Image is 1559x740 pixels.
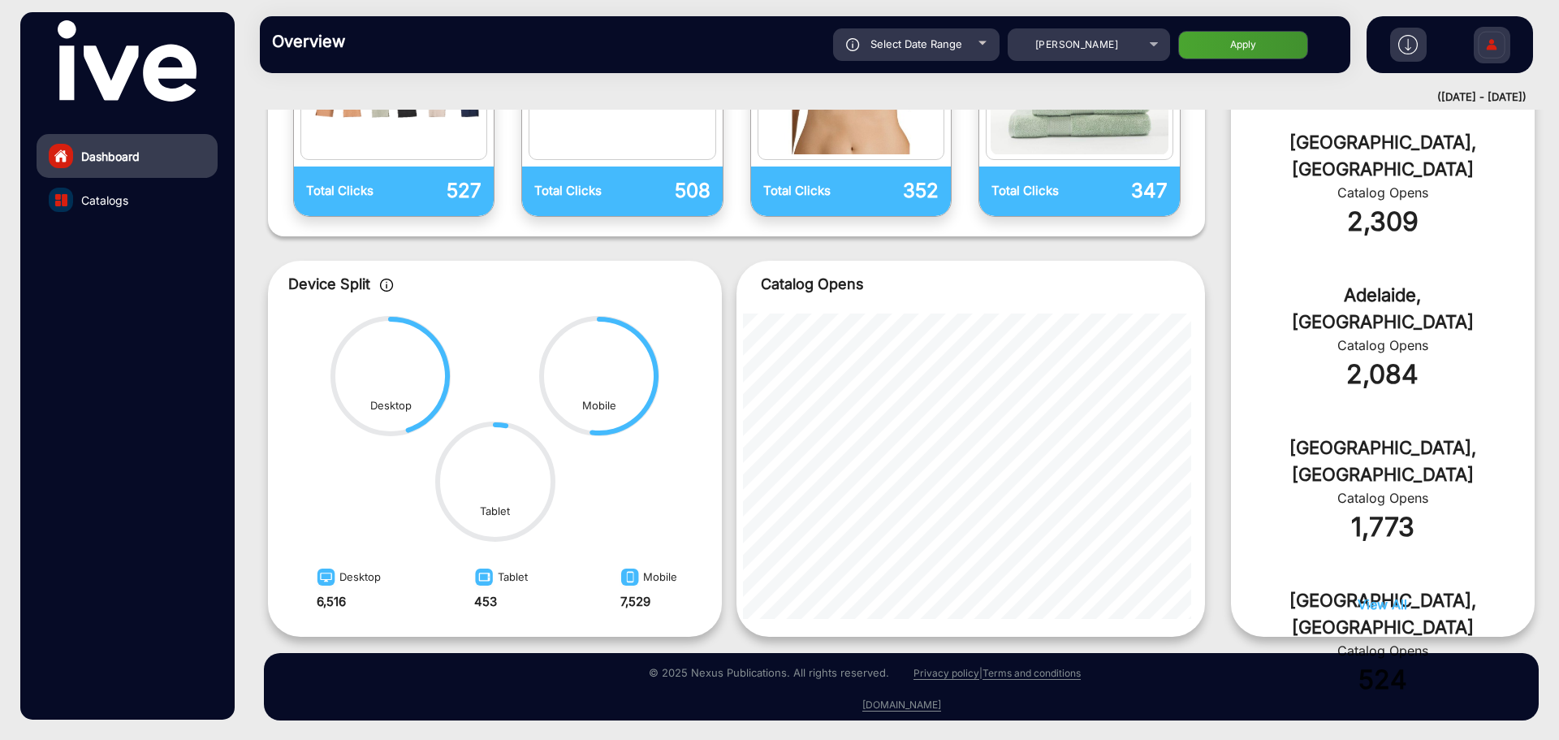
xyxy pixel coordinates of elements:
span: Device Split [288,275,370,292]
div: Adelaide, [GEOGRAPHIC_DATA] [1255,282,1510,335]
p: Total Clicks [763,182,851,201]
p: 352 [851,176,939,206]
div: 2,309 [1255,202,1510,241]
span: [PERSON_NAME] [1035,38,1118,50]
span: Catalogs [81,192,128,209]
div: Catalog Opens [1255,335,1510,355]
div: [GEOGRAPHIC_DATA], [GEOGRAPHIC_DATA] [1255,435,1510,488]
h3: Overview [272,32,499,51]
div: Mobile [582,398,616,414]
div: ([DATE] - [DATE]) [244,89,1527,106]
div: Tablet [480,504,510,520]
img: icon [846,38,860,51]
div: 2,084 [1255,355,1510,394]
strong: 7,529 [620,594,650,609]
div: Catalog Opens [1255,183,1510,202]
span: Dashboard [81,148,140,165]
a: [DOMAIN_NAME] [862,699,941,712]
p: Total Clicks [991,182,1079,201]
p: 347 [1080,176,1168,206]
div: 1,773 [1255,508,1510,547]
strong: 6,516 [317,594,346,609]
img: home [54,149,68,163]
p: 508 [622,176,710,206]
div: Desktop [313,563,381,593]
div: [GEOGRAPHIC_DATA], [GEOGRAPHIC_DATA] [1255,587,1510,641]
button: View All [1358,595,1407,629]
p: 527 [394,176,482,206]
p: Total Clicks [306,182,394,201]
div: [GEOGRAPHIC_DATA], [GEOGRAPHIC_DATA] [1255,129,1510,183]
a: Dashboard [37,134,218,178]
div: Tablet [470,563,528,593]
img: Sign%20Up.svg [1475,19,1509,76]
a: Catalogs [37,178,218,222]
div: Mobile [616,563,677,593]
div: Desktop [370,398,412,414]
span: Select Date Range [870,37,962,50]
div: 524 [1255,660,1510,699]
img: icon [380,279,394,292]
strong: 453 [474,594,497,609]
div: Catalog Opens [1255,641,1510,660]
p: Catalog Opens [761,273,1181,295]
button: Apply [1178,31,1308,59]
img: vmg-logo [58,20,196,102]
p: Total Clicks [534,182,622,201]
img: image [470,567,498,593]
div: Catalog Opens [1255,488,1510,508]
a: Terms and conditions [982,667,1081,680]
img: image [616,567,643,593]
a: | [979,667,982,679]
img: image [313,567,339,593]
small: © 2025 Nexus Publications. All rights reserved. [649,666,889,679]
img: catalog [55,194,67,206]
a: Privacy policy [913,667,979,680]
span: View All [1358,596,1407,612]
img: h2download.svg [1398,35,1418,54]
